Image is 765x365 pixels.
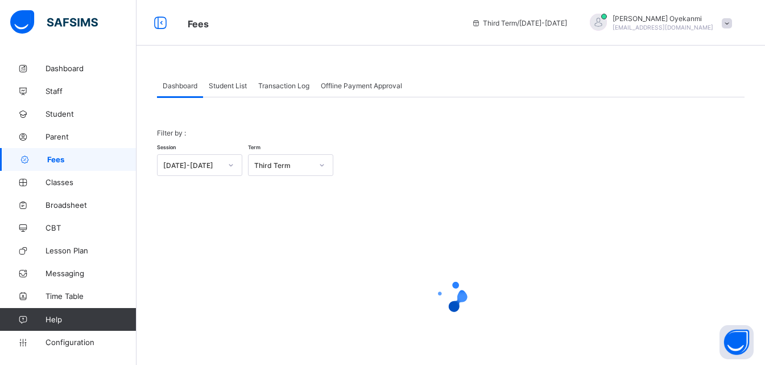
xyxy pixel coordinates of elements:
[46,246,137,255] span: Lesson Plan
[719,325,754,359] button: Open asap
[46,338,136,347] span: Configuration
[209,81,247,90] span: Student List
[258,81,309,90] span: Transaction Log
[578,14,738,32] div: JanetOyekanmi
[321,81,402,90] span: Offline Payment Approval
[188,18,209,30] span: Fees
[46,109,137,118] span: Student
[613,14,713,23] span: [PERSON_NAME] Oyekanmi
[254,161,312,170] div: Third Term
[46,87,137,96] span: Staff
[46,178,137,187] span: Classes
[248,144,260,150] span: Term
[163,81,197,90] span: Dashboard
[613,24,713,31] span: [EMAIL_ADDRESS][DOMAIN_NAME]
[47,155,137,164] span: Fees
[10,10,98,34] img: safsims
[163,161,221,170] div: [DATE]-[DATE]
[46,315,136,324] span: Help
[157,129,186,137] span: Filter by :
[46,269,137,278] span: Messaging
[157,144,176,150] span: Session
[46,223,137,232] span: CBT
[472,19,567,27] span: session/term information
[46,200,137,210] span: Broadsheet
[46,64,137,73] span: Dashboard
[46,132,137,141] span: Parent
[46,292,137,301] span: Time Table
